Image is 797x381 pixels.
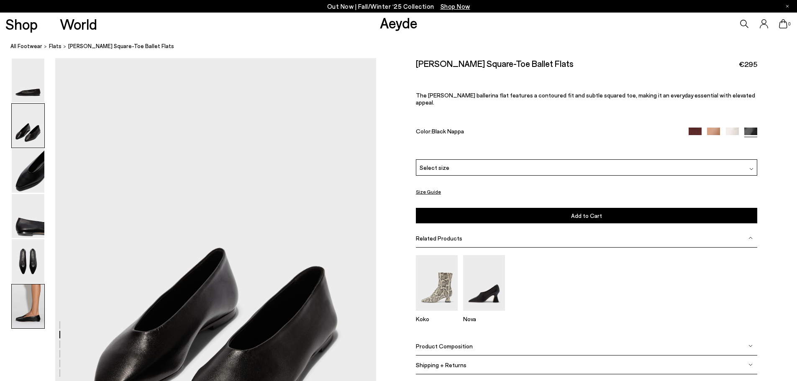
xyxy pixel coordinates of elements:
h2: [PERSON_NAME] Square-Toe Ballet Flats [416,58,574,69]
a: World [60,17,97,31]
nav: breadcrumb [10,35,797,58]
a: Shop [5,17,38,31]
a: Aeyde [380,14,418,31]
p: Out Now | Fall/Winter ‘25 Collection [327,1,470,12]
span: Black Nappa [432,128,464,135]
button: Add to Cart [416,208,757,223]
span: [PERSON_NAME] Square-Toe Ballet Flats [68,42,174,51]
a: All Footwear [10,42,42,51]
p: Nova [463,315,505,322]
span: Navigate to /collections/new-in [441,3,470,10]
img: Betty Square-Toe Ballet Flats - Image 5 [12,239,44,283]
span: 0 [787,22,792,26]
span: Add to Cart [571,212,602,219]
img: Nova Regal Pumps [463,255,505,311]
button: Size Guide [416,187,441,197]
span: Select size [420,163,449,172]
img: Betty Square-Toe Ballet Flats - Image 1 [12,59,44,102]
img: Betty Square-Toe Ballet Flats - Image 6 [12,284,44,328]
a: Koko Regal Heel Boots Koko [416,305,458,322]
div: Color: [416,128,678,137]
img: svg%3E [749,167,753,171]
img: Betty Square-Toe Ballet Flats - Image 3 [12,149,44,193]
img: Betty Square-Toe Ballet Flats - Image 4 [12,194,44,238]
span: Related Products [416,235,462,242]
img: svg%3E [748,344,753,348]
a: flats [49,42,62,51]
img: svg%3E [748,236,753,240]
img: Betty Square-Toe Ballet Flats - Image 2 [12,104,44,148]
p: Koko [416,315,458,322]
span: The [PERSON_NAME] ballerina flat features a contoured fit and subtle squared toe, making it an ev... [416,92,755,106]
span: €295 [739,59,757,69]
a: Nova Regal Pumps Nova [463,305,505,322]
span: flats [49,43,62,49]
img: Koko Regal Heel Boots [416,255,458,311]
span: Product Composition [416,343,473,350]
img: svg%3E [748,363,753,367]
a: 0 [779,19,787,28]
span: Shipping + Returns [416,361,466,368]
